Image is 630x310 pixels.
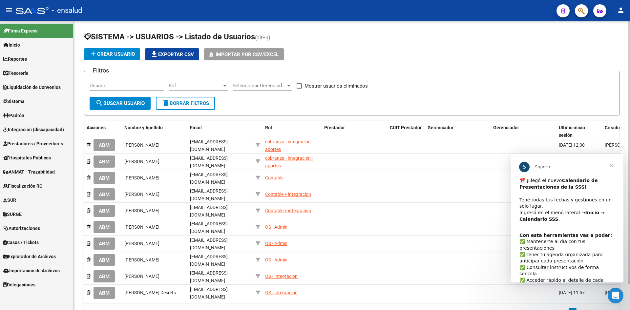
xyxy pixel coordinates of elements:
[95,99,103,107] mat-icon: search
[124,192,159,197] span: [PERSON_NAME]
[124,175,159,180] span: [PERSON_NAME]
[8,78,104,155] div: ​✅ Mantenerte al día con tus presentaciones ✅ Tener tu agenda organizada para anticipar cada pres...
[3,98,25,105] span: Sistema
[99,290,110,296] span: ABM
[324,125,345,130] span: Prestador
[190,287,228,300] span: [EMAIL_ADDRESS][DOMAIN_NAME]
[99,257,110,263] span: ABM
[265,155,319,170] div: cobranza - integración - aportes
[617,6,625,14] mat-icon: person
[169,83,222,89] span: Rol
[94,254,115,266] button: ABM
[90,97,151,110] button: Buscar Usuario
[122,121,187,142] datatable-header-cell: Nombre y Apellido
[52,3,82,18] span: - ensalud
[94,188,115,200] button: ABM
[3,267,60,274] span: Importación de Archivos
[124,274,159,279] span: [PERSON_NAME]
[265,138,319,153] div: cobranza - integración - aportes
[89,50,97,58] mat-icon: add
[124,257,159,262] span: [PERSON_NAME]
[124,208,159,213] span: [PERSON_NAME]
[3,168,55,176] span: ANMAT - Trazabilidad
[190,254,228,267] span: [EMAIL_ADDRESS][DOMAIN_NAME]
[608,288,623,303] iframe: Intercom live chat
[3,281,35,288] span: Delegaciones
[162,100,209,106] span: Borrar Filtros
[87,125,106,130] span: Acciones
[3,126,64,133] span: Integración (discapacidad)
[233,83,286,89] span: Seleccionar Gerenciador
[491,121,556,142] datatable-header-cell: Gerenciador
[99,274,110,279] span: ABM
[124,159,159,164] span: [PERSON_NAME]
[94,238,115,250] button: ABM
[8,79,101,84] b: Con esta herramientas vas a poder:
[190,155,228,168] span: [EMAIL_ADDRESS][DOMAIN_NAME]
[3,27,37,34] span: Firma Express
[94,287,115,299] button: ABM
[493,125,519,130] span: Gerenciador
[94,155,115,168] button: ABM
[3,140,63,147] span: Prestadores / Proveedores
[190,205,228,217] span: [EMAIL_ADDRESS][DOMAIN_NAME]
[190,188,228,201] span: [EMAIL_ADDRESS][DOMAIN_NAME]
[94,205,115,217] button: ABM
[387,121,425,142] datatable-header-cell: CUIT Prestador
[124,125,163,130] span: Nombre y Apellido
[390,125,422,130] span: CUIT Prestador
[204,48,284,60] button: Importar por CSV/Excel
[190,172,228,185] span: [EMAIL_ADDRESS][DOMAIN_NAME]
[265,289,298,297] div: OS - Integración
[425,121,491,142] datatable-header-cell: Gerenciador
[559,125,585,138] span: Ultimo inicio sesión
[190,125,202,130] span: Email
[162,99,170,107] mat-icon: delete
[99,224,110,230] span: ABM
[265,240,287,247] div: OS - Admin
[150,52,194,57] span: Exportar CSV
[84,121,122,142] datatable-header-cell: Acciones
[89,51,135,57] span: Crear Usuario
[556,121,602,142] datatable-header-cell: Ultimo inicio sesión
[3,154,51,161] span: Hospitales Públicos
[156,97,215,110] button: Borrar Filtros
[559,142,585,148] span: [DATE] 12:30
[94,139,115,151] button: ABM
[94,221,115,233] button: ABM
[99,241,110,247] span: ABM
[124,142,159,148] span: [PERSON_NAME]
[99,192,110,197] span: ABM
[265,256,287,264] div: OS - Admin
[216,52,279,57] span: Importar por CSV/Excel
[3,196,16,204] span: SUR
[3,55,27,63] span: Reportes
[428,125,453,130] span: Gerenciador
[190,221,228,234] span: [EMAIL_ADDRESS][DOMAIN_NAME]
[150,50,158,58] mat-icon: file_download
[265,191,311,198] div: Contable + integracion
[3,112,24,119] span: Padrón
[255,34,270,41] span: (alt+u)
[124,241,159,246] span: [PERSON_NAME]
[90,66,112,75] h3: Filtros
[99,159,110,165] span: ABM
[559,290,585,295] span: [DATE] 11:57
[99,142,110,148] span: ABM
[265,223,287,231] div: OS - Admin
[3,239,39,246] span: Casos / Tickets
[124,224,159,230] span: [PERSON_NAME]
[84,32,255,41] span: SISTEMA -> USUARIOS -> Listado de Usuarios
[3,253,56,260] span: Explorador de Archivos
[99,175,110,181] span: ABM
[262,121,322,142] datatable-header-cell: Rol
[3,84,61,91] span: Liquidación de Convenios
[5,6,13,14] mat-icon: menu
[190,270,228,283] span: [EMAIL_ADDRESS][DOMAIN_NAME]
[95,100,145,106] span: Buscar Usuario
[3,182,43,190] span: Fiscalización RG
[3,41,20,49] span: Inicio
